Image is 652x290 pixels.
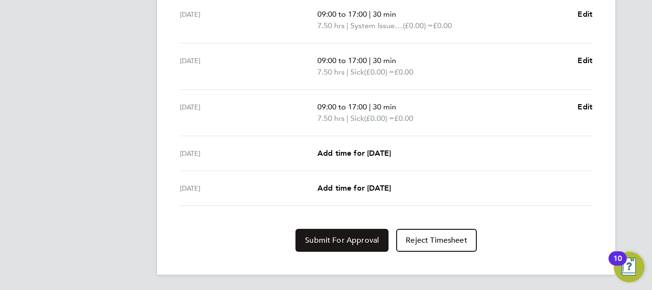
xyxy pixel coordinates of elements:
div: [DATE] [180,148,317,159]
span: | [347,21,348,30]
span: Sick [350,113,364,124]
a: Edit [578,55,592,66]
span: 7.50 hrs [317,114,345,123]
span: | [369,102,371,111]
span: Add time for [DATE] [317,149,391,158]
span: Sick [350,66,364,78]
div: [DATE] [180,183,317,194]
span: 30 min [373,102,396,111]
span: | [347,114,348,123]
div: [DATE] [180,9,317,32]
span: 7.50 hrs [317,67,345,76]
span: | [369,10,371,19]
span: (£0.00) = [364,67,394,76]
span: £0.00 [433,21,452,30]
div: [DATE] [180,101,317,124]
span: 30 min [373,56,396,65]
a: Edit [578,101,592,113]
span: 7.50 hrs [317,21,345,30]
button: Open Resource Center, 10 new notifications [614,252,644,282]
span: System Issue Not Paid [350,20,403,32]
a: Add time for [DATE] [317,183,391,194]
span: 09:00 to 17:00 [317,10,367,19]
span: £0.00 [394,67,413,76]
div: 10 [613,258,622,271]
button: Reject Timesheet [396,229,477,252]
button: Submit For Approval [295,229,389,252]
span: Submit For Approval [305,236,379,245]
span: £0.00 [394,114,413,123]
span: Reject Timesheet [406,236,467,245]
span: Add time for [DATE] [317,183,391,193]
span: 09:00 to 17:00 [317,102,367,111]
span: | [347,67,348,76]
span: Edit [578,102,592,111]
span: Edit [578,10,592,19]
span: | [369,56,371,65]
span: 30 min [373,10,396,19]
span: 09:00 to 17:00 [317,56,367,65]
a: Add time for [DATE] [317,148,391,159]
span: Edit [578,56,592,65]
div: [DATE] [180,55,317,78]
a: Edit [578,9,592,20]
span: (£0.00) = [403,21,433,30]
span: (£0.00) = [364,114,394,123]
